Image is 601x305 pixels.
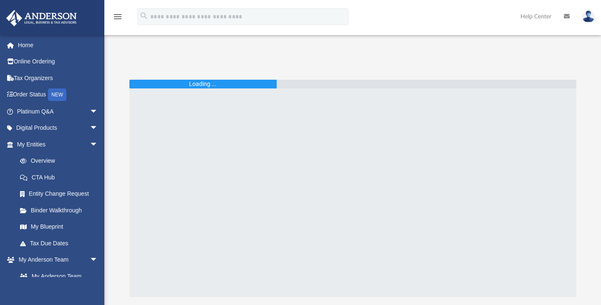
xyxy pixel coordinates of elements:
[90,120,106,137] span: arrow_drop_down
[12,186,111,202] a: Entity Change Request
[6,53,111,70] a: Online Ordering
[139,11,149,20] i: search
[582,10,595,23] img: User Pic
[12,202,111,219] a: Binder Walkthrough
[90,136,106,153] span: arrow_drop_down
[113,12,123,22] i: menu
[6,120,111,136] a: Digital Productsarrow_drop_down
[12,153,111,169] a: Overview
[6,86,111,103] a: Order StatusNEW
[6,103,111,120] a: Platinum Q&Aarrow_drop_down
[90,103,106,120] span: arrow_drop_down
[4,10,79,26] img: Anderson Advisors Platinum Portal
[48,88,66,101] div: NEW
[6,37,111,53] a: Home
[12,219,106,235] a: My Blueprint
[189,80,217,88] div: Loading ...
[12,235,111,252] a: Tax Due Dates
[6,136,111,153] a: My Entitiesarrow_drop_down
[6,252,106,268] a: My Anderson Teamarrow_drop_down
[12,268,102,285] a: My Anderson Team
[90,252,106,269] span: arrow_drop_down
[113,16,123,22] a: menu
[12,169,111,186] a: CTA Hub
[6,70,111,86] a: Tax Organizers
